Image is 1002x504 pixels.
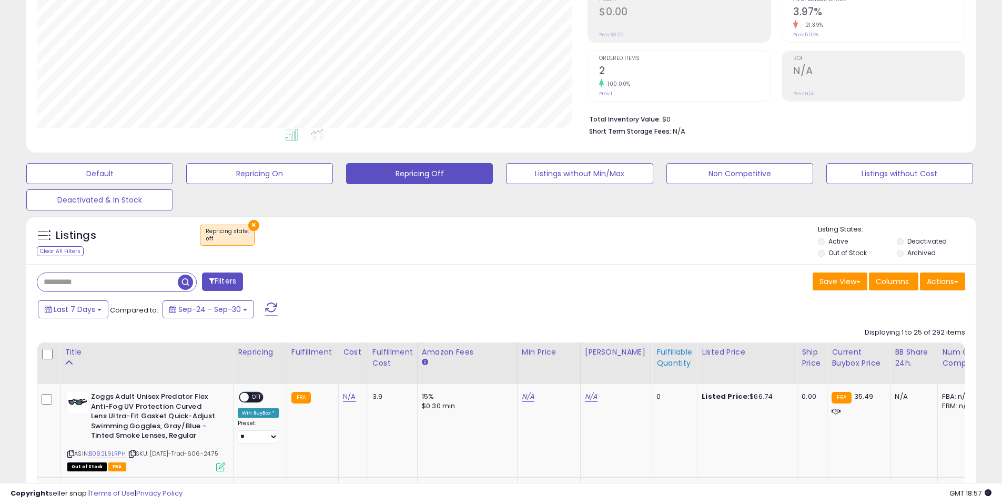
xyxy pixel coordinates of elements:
button: Repricing Off [346,163,493,184]
span: Ordered Items [599,56,771,62]
span: 2025-10-8 18:57 GMT [949,488,991,498]
button: Save View [813,273,867,290]
div: $0.30 min [422,401,509,411]
a: N/A [343,391,356,402]
div: Ship Price [802,347,823,369]
a: N/A [585,391,598,402]
div: seller snap | | [11,489,183,499]
div: BB Share 24h. [895,347,933,369]
div: FBA: n/a [942,392,977,401]
small: Prev: 1 [599,90,612,97]
a: Privacy Policy [136,488,183,498]
div: off [206,235,249,243]
label: Deactivated [907,237,947,246]
button: Non Competitive [666,163,813,184]
div: 3.9 [372,392,409,401]
span: OFF [249,393,266,402]
div: 0.00 [802,392,819,401]
button: Sep-24 - Sep-30 [163,300,254,318]
div: Clear All Filters [37,246,84,256]
button: Last 7 Days [38,300,108,318]
small: Prev: 5.05% [793,32,818,38]
a: N/A [522,391,534,402]
b: Short Term Storage Fees: [589,127,671,136]
h2: $0.00 [599,6,771,20]
span: Sep-24 - Sep-30 [178,304,241,315]
p: Listing States: [818,225,976,235]
b: Total Inventory Value: [589,115,661,124]
span: Columns [876,276,909,287]
a: B082L9LRPH [89,449,126,458]
div: Listed Price [702,347,793,358]
small: -21.39% [798,21,824,29]
div: Repricing [238,347,282,358]
div: Fulfillable Quantity [656,347,693,369]
button: Columns [869,273,918,290]
span: Compared to: [110,305,158,315]
button: Actions [920,273,965,290]
div: Displaying 1 to 25 of 292 items [865,328,965,338]
small: FBA [291,392,311,404]
span: All listings that are currently out of stock and unavailable for purchase on Amazon [67,462,107,471]
b: Zoggs Adult Unisex Predator Flex Anti-Fog UV Protection Curved Lens Ultra-Fit Gasket Quick-Adjust... [91,392,219,443]
div: [PERSON_NAME] [585,347,647,358]
h5: Listings [56,228,96,243]
div: ASIN: [67,392,225,470]
b: Listed Price: [702,391,750,401]
h2: 3.97% [793,6,965,20]
button: Repricing On [186,163,333,184]
button: Deactivated & In Stock [26,189,173,210]
span: Last 7 Days [54,304,95,315]
div: 15% [422,392,509,401]
small: FBA [832,392,851,404]
h2: N/A [793,65,965,79]
button: Default [26,163,173,184]
label: Archived [907,248,936,257]
div: Fulfillment [291,347,334,358]
span: | SKU: [DATE]-Trad-606-24.75 [127,449,219,458]
div: Amazon Fees [422,347,513,358]
button: Listings without Cost [826,163,973,184]
div: Win BuyBox * [238,408,279,418]
small: 100.00% [604,80,631,88]
div: Min Price [522,347,576,358]
label: Out of Stock [828,248,867,257]
span: ROI [793,56,965,62]
span: FBA [108,462,126,471]
div: $66.74 [702,392,789,401]
button: Filters [202,273,243,291]
strong: Copyright [11,488,49,498]
div: 0 [656,392,689,401]
label: Active [828,237,848,246]
span: 35.49 [854,391,874,401]
small: Amazon Fees. [422,358,428,367]
div: Preset: [238,420,279,443]
span: N/A [673,126,685,136]
div: Cost [343,347,363,358]
div: N/A [895,392,929,401]
div: Current Buybox Price [832,347,886,369]
div: Fulfillment Cost [372,347,413,369]
button: × [248,220,259,231]
div: Num of Comp. [942,347,980,369]
h2: 2 [599,65,771,79]
small: Prev: N/A [793,90,814,97]
div: Title [65,347,229,358]
div: FBM: n/a [942,401,977,411]
span: Repricing state : [206,227,249,243]
a: Terms of Use [90,488,135,498]
small: Prev: $0.00 [599,32,624,38]
button: Listings without Min/Max [506,163,653,184]
li: $0 [589,112,957,125]
img: 31wtEZ1to-L._SL40_.jpg [67,392,88,413]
